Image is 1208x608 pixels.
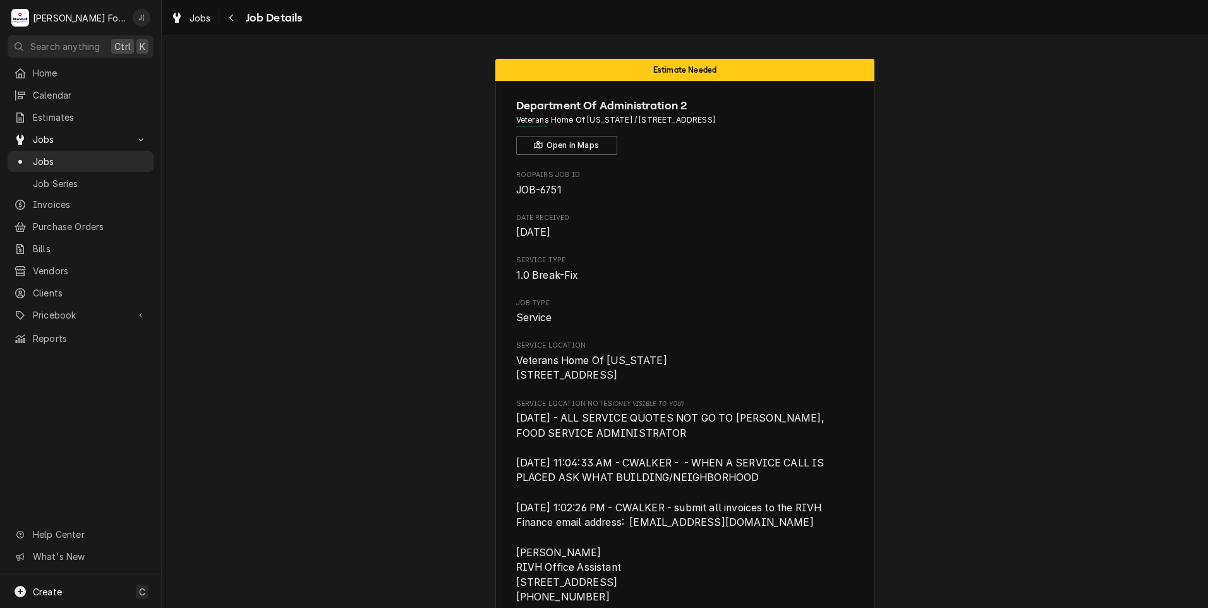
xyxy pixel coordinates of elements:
a: Go to Help Center [8,524,154,545]
span: Service [516,312,552,324]
a: Reports [8,328,154,349]
a: Bills [8,238,154,259]
span: Clients [33,286,147,300]
a: Purchase Orders [8,216,154,237]
span: Help Center [33,528,146,541]
a: Jobs [166,8,216,28]
span: C [139,585,145,599]
span: Roopairs Job ID [516,170,854,180]
div: Jeff Debigare (109)'s Avatar [133,9,150,27]
span: JOB-6751 [516,184,562,196]
span: (Only Visible to You) [612,400,684,407]
a: Jobs [8,151,154,172]
button: Search anythingCtrlK [8,35,154,58]
div: Date Received [516,213,854,240]
span: Estimates [33,111,147,124]
a: Go to Jobs [8,129,154,150]
span: Purchase Orders [33,220,147,233]
a: Go to What's New [8,546,154,567]
span: Address [516,114,854,126]
button: Open in Maps [516,136,617,155]
a: Calendar [8,85,154,106]
span: Service Type [516,268,854,283]
span: Ctrl [114,40,131,53]
span: Jobs [190,11,211,25]
span: Calendar [33,88,147,102]
span: Reports [33,332,147,345]
span: Job Type [516,298,854,308]
a: Clients [8,283,154,303]
span: Pricebook [33,308,128,322]
span: Bills [33,242,147,255]
a: Invoices [8,194,154,215]
span: Jobs [33,133,128,146]
span: What's New [33,550,146,563]
div: [PERSON_NAME] Food Equipment Service [33,11,126,25]
span: Service Location Notes [516,399,854,409]
span: Service Location [516,341,854,351]
a: Job Series [8,173,154,194]
div: Service Location [516,341,854,383]
span: Invoices [33,198,147,211]
a: Home [8,63,154,83]
span: Vendors [33,264,147,277]
span: Create [33,587,62,597]
span: Veterans Home Of [US_STATE] [STREET_ADDRESS] [516,355,667,382]
span: Jobs [33,155,147,168]
a: Vendors [8,260,154,281]
span: Date Received [516,213,854,223]
div: Job Type [516,298,854,325]
div: J( [133,9,150,27]
span: Estimate Needed [653,66,716,74]
span: Search anything [30,40,100,53]
span: Date Received [516,225,854,240]
div: Status [495,59,874,81]
span: Job Type [516,310,854,325]
span: Job Details [242,9,303,27]
a: Estimates [8,107,154,128]
span: Job Series [33,177,147,190]
div: Client Information [516,97,854,155]
div: Service Type [516,255,854,283]
span: Name [516,97,854,114]
span: Service Type [516,255,854,265]
div: Roopairs Job ID [516,170,854,197]
div: Marshall Food Equipment Service's Avatar [11,9,29,27]
button: Navigate back [222,8,242,28]
div: M [11,9,29,27]
span: 1.0 Break-Fix [516,269,579,281]
span: [DATE] [516,226,551,238]
a: Go to Pricebook [8,305,154,325]
span: Service Location [516,353,854,383]
span: Roopairs Job ID [516,183,854,198]
span: K [140,40,145,53]
span: Home [33,66,147,80]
